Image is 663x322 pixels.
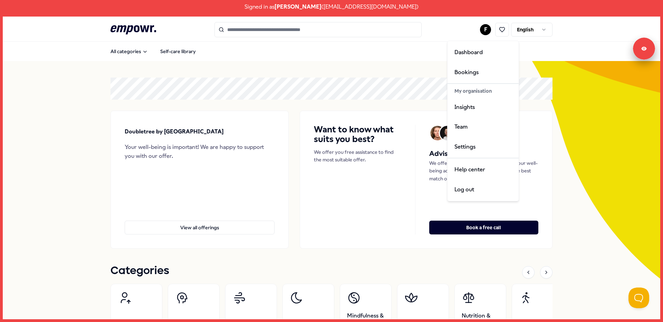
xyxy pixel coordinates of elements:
[449,180,517,200] div: Log out
[449,160,517,180] a: Help center
[449,97,517,117] a: Insights
[449,137,517,157] a: Settings
[449,62,517,82] a: Bookings
[449,85,517,97] div: My organisation
[449,42,517,62] a: Dashboard
[449,117,517,137] a: Team
[447,41,519,201] div: F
